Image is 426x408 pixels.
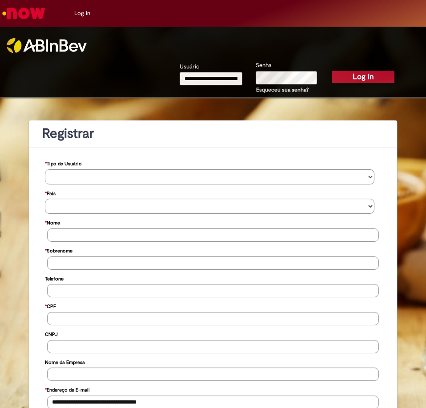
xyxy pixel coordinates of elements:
[1,4,47,22] img: ServiceNow
[332,71,394,83] button: Log in
[7,38,87,53] img: ABInbev-white.png
[45,186,56,199] label: País
[256,61,272,70] label: Senha
[180,63,200,71] label: Usuário
[45,272,64,284] label: Telefone
[45,156,82,169] label: Tipo de Usuário
[45,244,72,256] label: Sobrenome
[42,126,384,141] h1: Registrar
[256,86,309,93] a: Esqueceu sua senha?
[45,383,89,396] label: Endereço de E-mail
[45,216,60,228] label: Nome
[45,355,85,368] label: Nome da Empresa
[45,327,58,340] label: CNPJ
[45,299,56,312] label: CPF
